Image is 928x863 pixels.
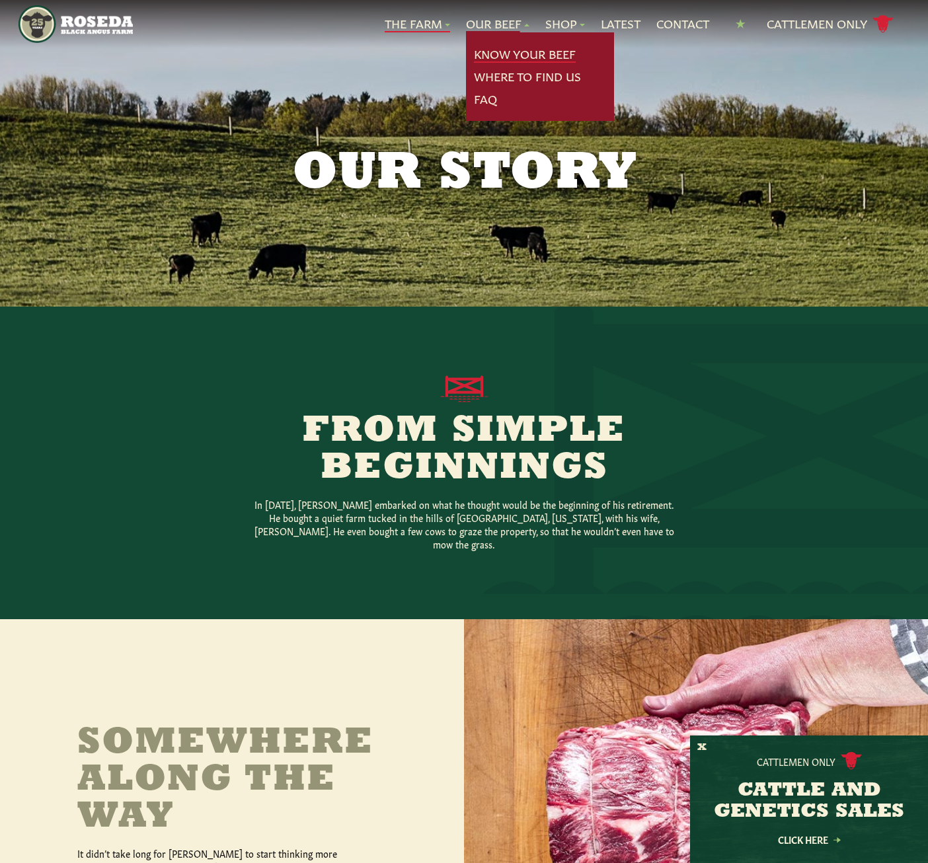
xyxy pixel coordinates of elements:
[767,13,894,36] a: Cattlemen Only
[750,835,869,844] a: Click Here
[210,413,718,487] h2: From Simple Beginnings
[697,741,707,755] button: X
[545,15,585,32] a: Shop
[474,91,497,108] a: FAQ
[385,15,450,32] a: The Farm
[474,46,576,63] a: Know Your Beef
[707,780,911,823] h3: CATTLE AND GENETICS SALES
[466,15,529,32] a: Our Beef
[656,15,709,32] a: Contact
[19,5,133,43] img: https://roseda.com/wp-content/uploads/2021/05/roseda-25-header.png
[77,725,387,836] h2: Somewhere Along the Way
[841,752,862,770] img: cattle-icon.svg
[474,68,581,85] a: Where To Find Us
[126,148,802,201] h1: Our Story
[252,498,676,550] p: In [DATE], [PERSON_NAME] embarked on what he thought would be the beginning of his retirement. He...
[757,755,835,768] p: Cattlemen Only
[601,15,640,32] a: Latest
